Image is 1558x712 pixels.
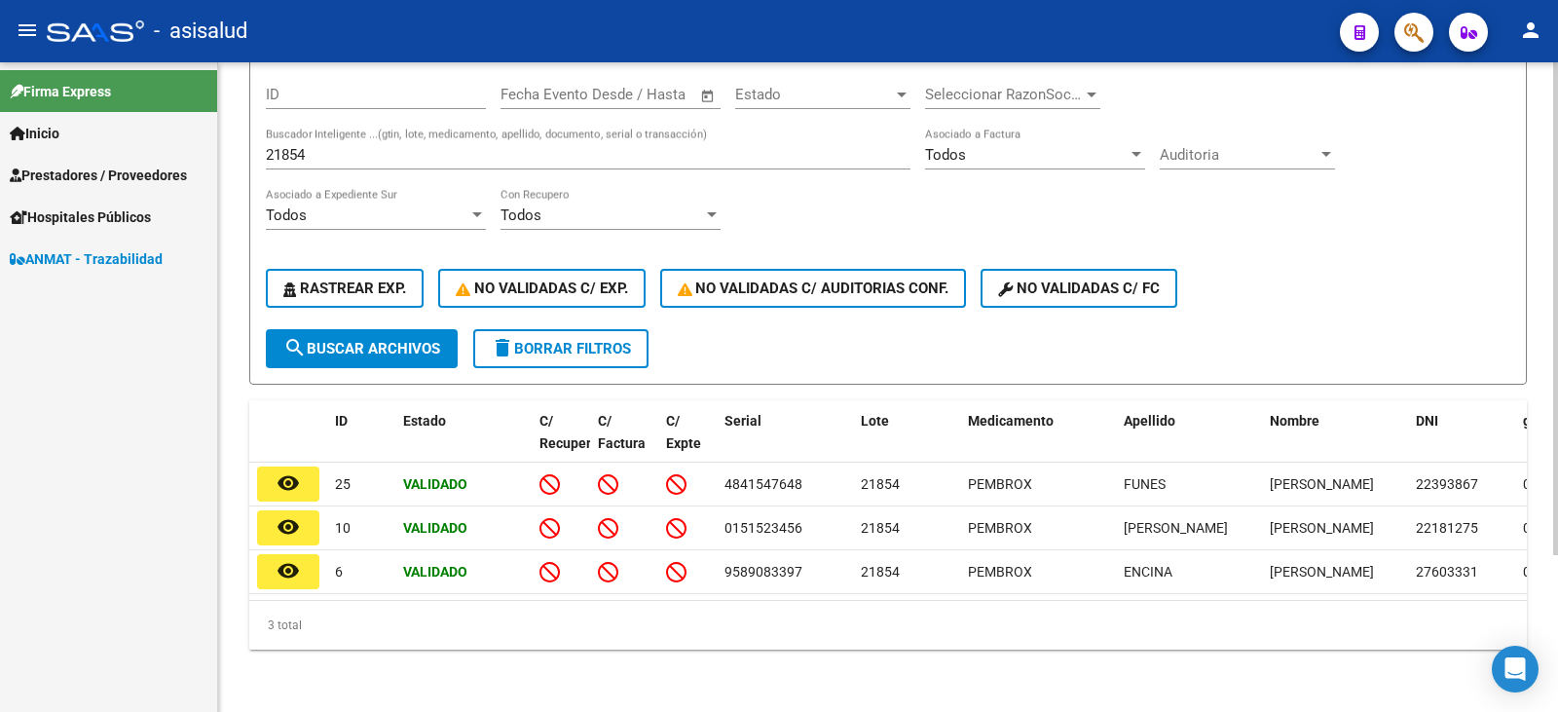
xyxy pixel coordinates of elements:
[658,400,717,486] datatable-header-cell: C/ Expte
[335,520,351,536] span: 10
[678,280,949,297] span: No Validadas c/ Auditorias Conf.
[925,86,1083,103] span: Seleccionar RazonSocial
[968,476,1032,492] span: PEMBROX
[717,400,853,486] datatable-header-cell: Serial
[154,10,247,53] span: - asisalud
[925,146,966,164] span: Todos
[1492,646,1539,693] div: Open Intercom Messenger
[10,81,111,102] span: Firma Express
[277,559,300,582] mat-icon: remove_red_eye
[724,413,761,429] span: Serial
[1416,413,1438,429] span: DNI
[327,400,395,486] datatable-header-cell: ID
[724,476,802,492] span: 4841547648
[960,400,1116,486] datatable-header-cell: Medicamento
[597,86,691,103] input: Fecha fin
[539,413,599,451] span: C/ Recupero
[249,601,1527,650] div: 3 total
[266,269,424,308] button: Rastrear Exp.
[1262,400,1408,486] datatable-header-cell: Nombre
[861,413,889,429] span: Lote
[1160,146,1317,164] span: Auditoria
[590,400,658,486] datatable-header-cell: C/ Factura
[1416,520,1478,536] span: 22181275
[666,413,701,451] span: C/ Expte
[501,86,579,103] input: Fecha inicio
[10,248,163,270] span: ANMAT - Trazabilidad
[1523,413,1547,429] span: gtin
[1416,564,1478,580] span: 27603331
[266,206,307,224] span: Todos
[277,515,300,539] mat-icon: remove_red_eye
[1116,400,1262,486] datatable-header-cell: Apellido
[403,564,467,580] strong: Validado
[266,329,458,368] button: Buscar Archivos
[853,400,960,486] datatable-header-cell: Lote
[403,413,446,429] span: Estado
[283,280,406,297] span: Rastrear Exp.
[403,476,467,492] strong: Validado
[1416,476,1478,492] span: 22393867
[335,564,343,580] span: 6
[1270,413,1319,429] span: Nombre
[335,413,348,429] span: ID
[861,476,900,492] span: 21854
[395,400,532,486] datatable-header-cell: Estado
[1270,564,1374,580] span: [PERSON_NAME]
[10,165,187,186] span: Prestadores / Proveedores
[1124,476,1166,492] span: FUNES
[403,520,467,536] strong: Validado
[491,340,631,357] span: Borrar Filtros
[968,520,1032,536] span: PEMBROX
[1408,400,1515,486] datatable-header-cell: DNI
[491,336,514,359] mat-icon: delete
[998,280,1160,297] span: No validadas c/ FC
[1270,520,1374,536] span: [PERSON_NAME]
[1124,564,1172,580] span: ENCINA
[697,85,720,107] button: Open calendar
[335,476,351,492] span: 25
[1124,413,1175,429] span: Apellido
[1519,19,1542,42] mat-icon: person
[283,336,307,359] mat-icon: search
[10,206,151,228] span: Hospitales Públicos
[277,471,300,495] mat-icon: remove_red_eye
[283,340,440,357] span: Buscar Archivos
[724,564,802,580] span: 9589083397
[1124,520,1228,536] span: [PERSON_NAME]
[968,413,1054,429] span: Medicamento
[598,413,646,451] span: C/ Factura
[735,86,893,103] span: Estado
[501,206,541,224] span: Todos
[473,329,649,368] button: Borrar Filtros
[456,280,628,297] span: No Validadas c/ Exp.
[532,400,590,486] datatable-header-cell: C/ Recupero
[438,269,646,308] button: No Validadas c/ Exp.
[981,269,1177,308] button: No validadas c/ FC
[10,123,59,144] span: Inicio
[861,564,900,580] span: 21854
[1270,476,1374,492] span: [PERSON_NAME]
[724,520,802,536] span: 0151523456
[968,564,1032,580] span: PEMBROX
[861,520,900,536] span: 21854
[660,269,967,308] button: No Validadas c/ Auditorias Conf.
[16,19,39,42] mat-icon: menu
